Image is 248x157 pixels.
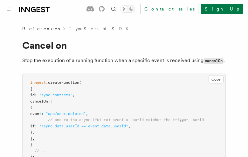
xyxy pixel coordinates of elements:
[22,56,226,65] p: Stop the execution of a running function when a specific event is received using .
[5,5,13,13] button: Toggle navigation
[48,99,50,103] span: :
[30,93,35,97] span: id
[46,80,79,85] span: .createFunction
[128,124,130,128] span: ,
[48,118,204,122] span: // ensure the async (future) event's userId matches the trigger userId
[30,130,32,134] span: }
[30,80,46,85] span: inngest
[32,130,35,134] span: ,
[110,5,117,13] button: Find something...
[201,4,243,14] a: Sign Up
[22,25,60,32] span: References
[35,149,48,153] span: // ...
[39,124,128,128] span: "async.data.userId == event.data.userId"
[79,80,81,85] span: (
[30,124,35,128] span: if
[69,25,133,32] a: TypeScript SDK
[203,58,224,64] code: cancelOn
[32,136,35,141] span: ,
[39,93,72,97] span: "sync-contacts"
[46,111,86,116] span: "app/user.deleted"
[50,99,52,103] span: [
[30,87,32,91] span: {
[35,93,37,97] span: :
[72,93,75,97] span: ,
[22,39,226,51] h1: Cancel on
[120,5,135,13] button: Toggle dark mode
[209,75,224,83] button: Copy
[30,105,32,110] span: {
[41,111,44,116] span: :
[140,4,198,14] a: Contact sales
[86,111,88,116] span: ,
[30,111,41,116] span: event
[30,142,32,147] span: }
[30,99,48,103] span: cancelOn
[35,124,37,128] span: :
[30,136,32,141] span: ]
